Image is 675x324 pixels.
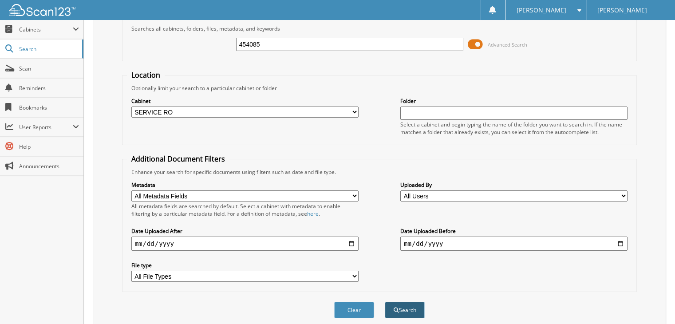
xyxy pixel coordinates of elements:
[131,202,359,217] div: All metadata fields are searched by default. Select a cabinet with metadata to enable filtering b...
[631,281,675,324] iframe: Chat Widget
[488,41,527,48] span: Advanced Search
[19,123,73,131] span: User Reports
[517,8,566,13] span: [PERSON_NAME]
[127,84,632,92] div: Optionally limit your search to a particular cabinet or folder
[19,45,78,53] span: Search
[127,25,632,32] div: Searches all cabinets, folders, files, metadata, and keywords
[597,8,647,13] span: [PERSON_NAME]
[131,261,359,269] label: File type
[9,4,75,16] img: scan123-logo-white.svg
[334,302,374,318] button: Clear
[131,181,359,189] label: Metadata
[127,70,165,80] legend: Location
[400,121,628,136] div: Select a cabinet and begin typing the name of the folder you want to search in. If the name match...
[400,181,628,189] label: Uploaded By
[385,302,425,318] button: Search
[19,162,79,170] span: Announcements
[19,104,79,111] span: Bookmarks
[400,227,628,235] label: Date Uploaded Before
[127,168,632,176] div: Enhance your search for specific documents using filters such as date and file type.
[131,227,359,235] label: Date Uploaded After
[131,237,359,251] input: start
[19,26,73,33] span: Cabinets
[400,97,628,105] label: Folder
[19,84,79,92] span: Reminders
[19,143,79,150] span: Help
[400,237,628,251] input: end
[127,154,229,164] legend: Additional Document Filters
[131,97,359,105] label: Cabinet
[19,65,79,72] span: Scan
[307,210,319,217] a: here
